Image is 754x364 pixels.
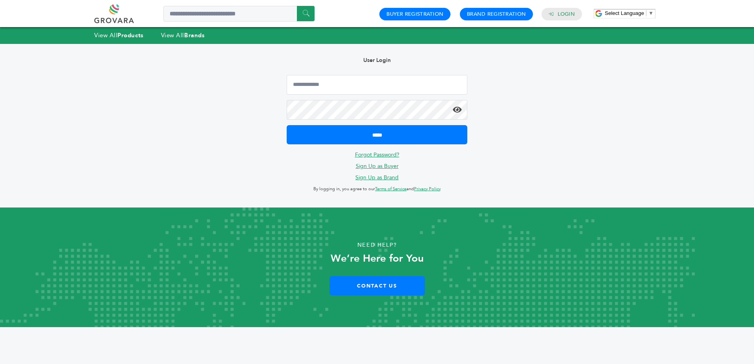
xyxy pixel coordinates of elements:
b: User Login [363,56,391,64]
a: Terms of Service [375,186,406,192]
span: Select Language [605,10,644,16]
p: Need Help? [38,239,716,251]
a: Forgot Password? [355,151,399,158]
input: Email Address [287,75,467,95]
p: By logging in, you agree to our and [287,184,467,194]
a: Buyer Registration [386,11,443,18]
a: Contact Us [329,276,425,295]
input: Password [287,100,467,120]
strong: Brands [184,31,205,39]
a: Brand Registration [467,11,526,18]
a: View AllBrands [161,31,205,39]
a: Login [558,11,575,18]
strong: We’re Here for You [331,251,424,266]
strong: Products [117,31,143,39]
a: Sign Up as Brand [355,174,399,181]
a: Privacy Policy [414,186,441,192]
a: Select Language​ [605,10,653,16]
a: Sign Up as Buyer [356,162,399,170]
input: Search a product or brand... [163,6,315,22]
span: ▼ [648,10,653,16]
a: View AllProducts [94,31,144,39]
